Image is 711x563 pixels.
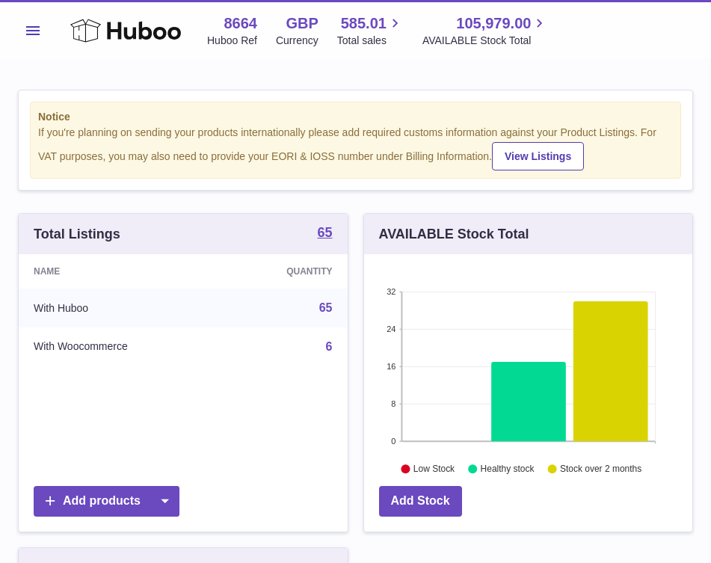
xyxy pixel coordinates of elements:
[480,464,535,475] text: Healthy stock
[379,486,462,517] a: Add Stock
[341,13,387,34] span: 585.01
[19,289,223,327] td: With Huboo
[337,34,404,48] span: Total sales
[492,142,584,170] a: View Listings
[207,34,257,48] div: Huboo Ref
[560,464,641,475] text: Stock over 2 months
[223,254,348,289] th: Quantity
[224,13,257,34] strong: 8664
[456,13,531,34] span: 105,979.00
[34,225,120,243] h3: Total Listings
[19,254,223,289] th: Name
[337,13,404,48] a: 585.01 Total sales
[317,226,332,239] strong: 65
[326,340,333,353] a: 6
[317,226,332,242] a: 65
[319,301,333,314] a: 65
[391,437,395,446] text: 0
[387,287,395,296] text: 32
[38,126,673,170] div: If you're planning on sending your products internationally please add required customs informati...
[286,13,318,34] strong: GBP
[387,362,395,371] text: 16
[422,34,549,48] span: AVAILABLE Stock Total
[422,13,549,48] a: 105,979.00 AVAILABLE Stock Total
[34,486,179,517] a: Add products
[379,225,529,243] h3: AVAILABLE Stock Total
[391,399,395,408] text: 8
[38,110,673,124] strong: Notice
[413,464,455,475] text: Low Stock
[19,327,223,366] td: With Woocommerce
[276,34,318,48] div: Currency
[387,324,395,333] text: 24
